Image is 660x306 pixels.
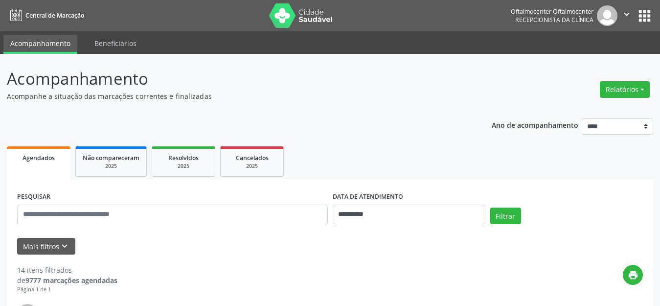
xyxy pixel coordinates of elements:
a: Beneficiários [88,35,143,52]
button:  [617,5,636,26]
div: 2025 [228,163,276,170]
button: Filtrar [490,208,521,224]
span: Central de Marcação [25,11,84,20]
span: Resolvidos [168,154,199,162]
div: Oftalmocenter Oftalmocenter [511,7,593,16]
strong: 9777 marcações agendadas [25,276,117,285]
i:  [621,9,632,20]
label: DATA DE ATENDIMENTO [333,189,403,205]
i: print [628,270,638,281]
button: Mais filtroskeyboard_arrow_down [17,238,75,255]
div: 14 itens filtrados [17,265,117,275]
button: print [623,265,643,285]
i: keyboard_arrow_down [59,241,70,252]
p: Ano de acompanhamento [492,118,578,131]
span: Não compareceram [83,154,139,162]
button: Relatórios [600,81,650,98]
span: Cancelados [236,154,269,162]
span: Agendados [23,154,55,162]
p: Acompanhe a situação das marcações correntes e finalizadas [7,91,459,101]
p: Acompanhamento [7,67,459,91]
span: Recepcionista da clínica [515,16,593,24]
label: PESQUISAR [17,189,50,205]
div: Página 1 de 1 [17,285,117,294]
img: img [597,5,617,26]
div: de [17,275,117,285]
a: Acompanhamento [3,35,77,54]
div: 2025 [83,163,139,170]
a: Central de Marcação [7,7,84,24]
button: apps [636,7,653,24]
div: 2025 [159,163,208,170]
